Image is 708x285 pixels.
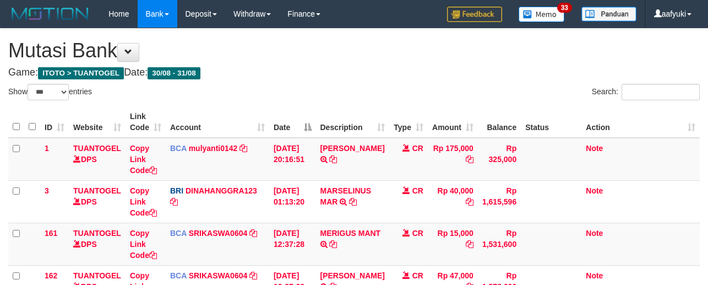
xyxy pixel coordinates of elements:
a: Note [586,229,603,238]
a: Note [586,186,603,195]
a: SRIKASWA0604 [189,271,248,280]
label: Search: [592,84,700,100]
span: 30/08 - 31/08 [148,67,200,79]
span: BRI [170,186,183,195]
th: Status [521,106,581,138]
span: 162 [45,271,57,280]
a: MARSELINUS MAR [320,186,372,206]
th: Date: activate to sort column descending [269,106,316,138]
a: Note [586,144,603,153]
a: [PERSON_NAME] [320,271,385,280]
span: 1 [45,144,49,153]
span: CR [412,271,423,280]
td: DPS [69,180,126,223]
span: 3 [45,186,49,195]
td: [DATE] 01:13:20 [269,180,316,223]
a: Copy JAJA JAHURI to clipboard [329,155,337,164]
span: CR [412,186,423,195]
a: Copy Link Code [130,186,157,217]
a: MERIGUS MANT [320,229,381,238]
img: Button%20Memo.svg [519,7,565,22]
td: Rp 175,000 [428,138,478,181]
td: Rp 15,000 [428,223,478,265]
a: TUANTOGEL [73,271,121,280]
span: BCA [170,144,187,153]
span: BCA [170,271,187,280]
select: Showentries [28,84,69,100]
a: TUANTOGEL [73,229,121,238]
a: [PERSON_NAME] [320,144,385,153]
th: Account: activate to sort column ascending [166,106,269,138]
a: Copy Link Code [130,144,157,175]
td: Rp 1,531,600 [478,223,521,265]
a: TUANTOGEL [73,144,121,153]
a: Copy MARSELINUS MAR to clipboard [349,197,357,206]
img: Feedback.jpg [447,7,502,22]
a: mulyanti0142 [189,144,238,153]
td: Rp 325,000 [478,138,521,181]
span: CR [412,229,423,238]
img: panduan.png [581,7,636,21]
th: Balance [478,106,521,138]
span: 33 [557,3,572,13]
th: Website: activate to sort column ascending [69,106,126,138]
a: Copy SRIKASWA0604 to clipboard [249,229,257,238]
label: Show entries [8,84,92,100]
a: Copy mulyanti0142 to clipboard [239,144,247,153]
a: Copy DINAHANGGRA123 to clipboard [170,197,178,206]
a: Copy Link Code [130,229,157,260]
th: Amount: activate to sort column ascending [428,106,478,138]
th: Description: activate to sort column ascending [316,106,389,138]
td: [DATE] 20:16:51 [269,138,316,181]
td: DPS [69,138,126,181]
span: ITOTO > TUANTOGEL [38,67,124,79]
a: Copy MERIGUS MANT to clipboard [329,240,337,249]
a: Copy Rp 175,000 to clipboard [466,155,473,164]
img: MOTION_logo.png [8,6,92,22]
td: [DATE] 12:37:28 [269,223,316,265]
th: Type: activate to sort column ascending [389,106,428,138]
a: TUANTOGEL [73,186,121,195]
a: Copy SRIKASWA0604 to clipboard [249,271,257,280]
input: Search: [622,84,700,100]
th: ID: activate to sort column ascending [40,106,69,138]
td: DPS [69,223,126,265]
td: Rp 1,615,596 [478,180,521,223]
th: Action: activate to sort column ascending [581,106,700,138]
a: DINAHANGGRA123 [186,186,257,195]
td: Rp 40,000 [428,180,478,223]
a: Copy Rp 15,000 to clipboard [466,240,473,249]
a: SRIKASWA0604 [189,229,248,238]
h4: Game: Date: [8,67,700,78]
span: CR [412,144,423,153]
span: BCA [170,229,187,238]
a: Copy Rp 40,000 to clipboard [466,197,473,206]
th: Link Code: activate to sort column ascending [126,106,166,138]
h1: Mutasi Bank [8,40,700,62]
a: Note [586,271,603,280]
span: 161 [45,229,57,238]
